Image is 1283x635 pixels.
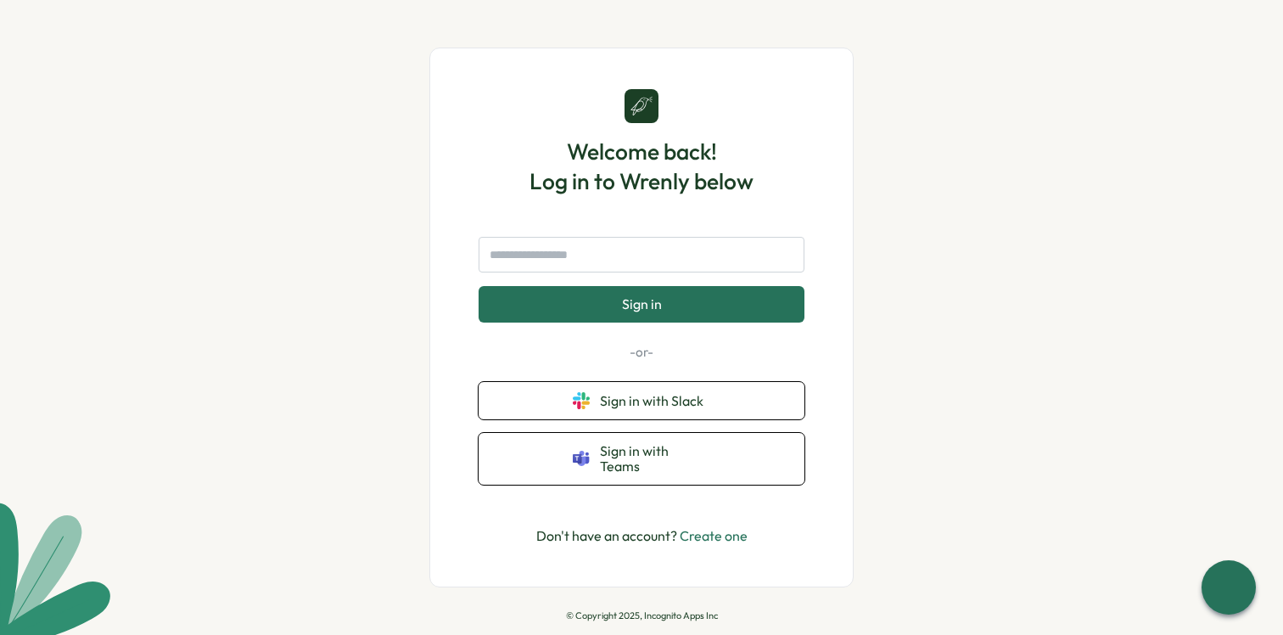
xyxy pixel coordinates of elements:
span: Sign in [622,296,662,312]
p: Don't have an account? [536,525,748,547]
span: Sign in with Teams [600,443,710,475]
p: -or- [479,343,804,362]
h1: Welcome back! Log in to Wrenly below [529,137,754,196]
button: Sign in with Teams [479,433,804,485]
a: Create one [680,527,748,544]
button: Sign in [479,286,804,322]
span: Sign in with Slack [600,393,710,408]
p: © Copyright 2025, Incognito Apps Inc [566,610,718,621]
button: Sign in with Slack [479,382,804,419]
